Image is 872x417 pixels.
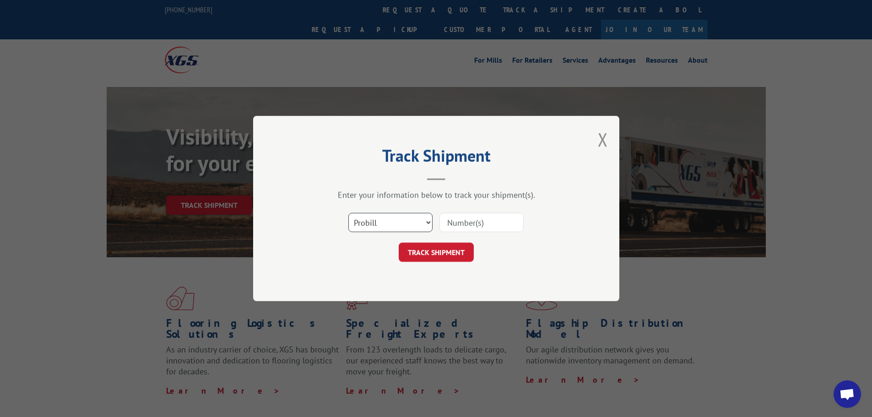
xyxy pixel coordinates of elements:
button: Close modal [598,127,608,152]
div: Enter your information below to track your shipment(s). [299,190,574,200]
h2: Track Shipment [299,149,574,167]
input: Number(s) [439,213,524,232]
div: Open chat [834,380,861,408]
button: TRACK SHIPMENT [399,243,474,262]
